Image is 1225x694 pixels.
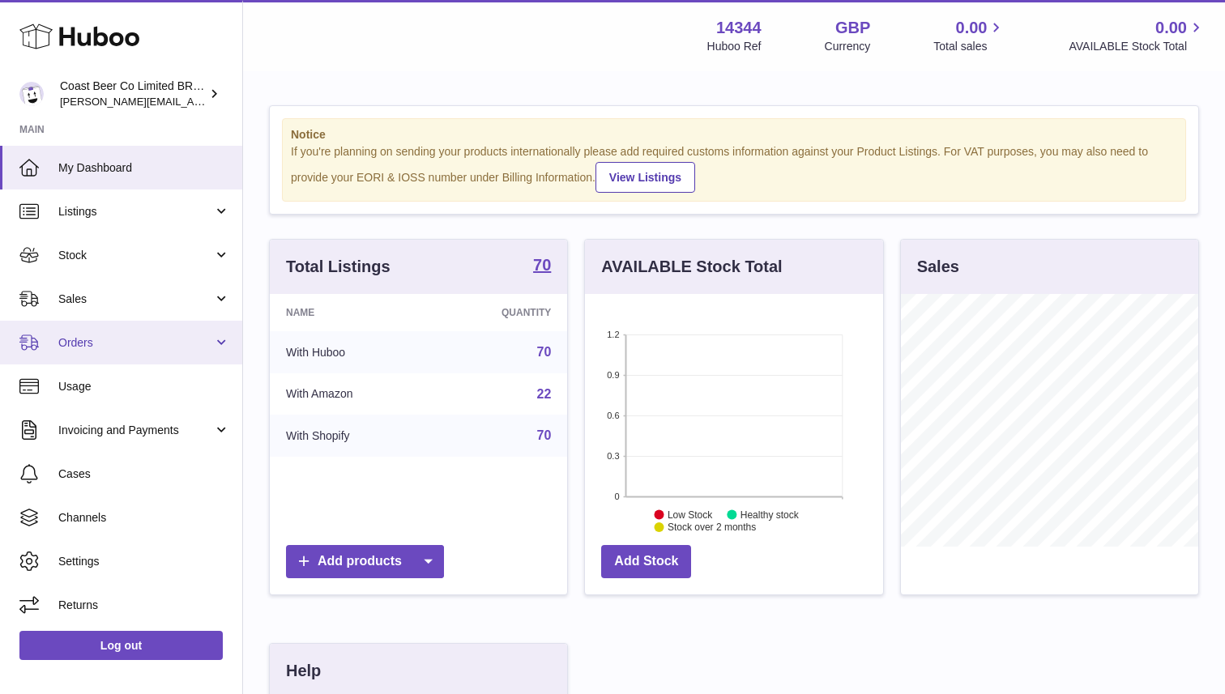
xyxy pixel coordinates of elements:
text: 0.3 [608,451,620,461]
span: Invoicing and Payments [58,423,213,438]
img: james@brulobeer.com [19,82,44,106]
h3: AVAILABLE Stock Total [601,256,782,278]
strong: Notice [291,127,1177,143]
th: Quantity [433,294,567,331]
h3: Sales [917,256,959,278]
span: Sales [58,292,213,307]
div: Currency [825,39,871,54]
span: Channels [58,510,230,526]
span: Cases [58,466,230,482]
span: Orders [58,335,213,351]
td: With Amazon [270,373,433,415]
span: Usage [58,379,230,394]
text: Low Stock [668,509,713,520]
span: [PERSON_NAME][EMAIL_ADDRESS][DOMAIN_NAME] [60,95,325,108]
a: View Listings [595,162,695,193]
span: 0.00 [956,17,988,39]
text: 0 [615,492,620,501]
span: 0.00 [1155,17,1187,39]
h3: Help [286,660,321,682]
a: 70 [533,257,551,276]
a: Log out [19,631,223,660]
span: Returns [58,598,230,613]
span: Stock [58,248,213,263]
span: Listings [58,204,213,219]
span: My Dashboard [58,160,230,176]
strong: 70 [533,257,551,273]
text: Healthy stock [741,509,800,520]
strong: 14344 [716,17,762,39]
strong: GBP [835,17,870,39]
div: Huboo Ref [707,39,762,54]
a: Add Stock [601,545,691,578]
a: 70 [537,428,552,442]
text: 0.6 [608,411,620,420]
th: Name [270,294,433,331]
text: 1.2 [608,330,620,339]
text: Stock over 2 months [668,522,756,533]
div: If you're planning on sending your products internationally please add required customs informati... [291,144,1177,193]
td: With Huboo [270,331,433,373]
a: 0.00 AVAILABLE Stock Total [1069,17,1206,54]
a: 0.00 Total sales [933,17,1005,54]
a: 22 [537,387,552,401]
td: With Shopify [270,415,433,457]
a: Add products [286,545,444,578]
div: Coast Beer Co Limited BRULO [60,79,206,109]
h3: Total Listings [286,256,391,278]
a: 70 [537,345,552,359]
text: 0.9 [608,370,620,380]
span: Total sales [933,39,1005,54]
span: Settings [58,554,230,569]
span: AVAILABLE Stock Total [1069,39,1206,54]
